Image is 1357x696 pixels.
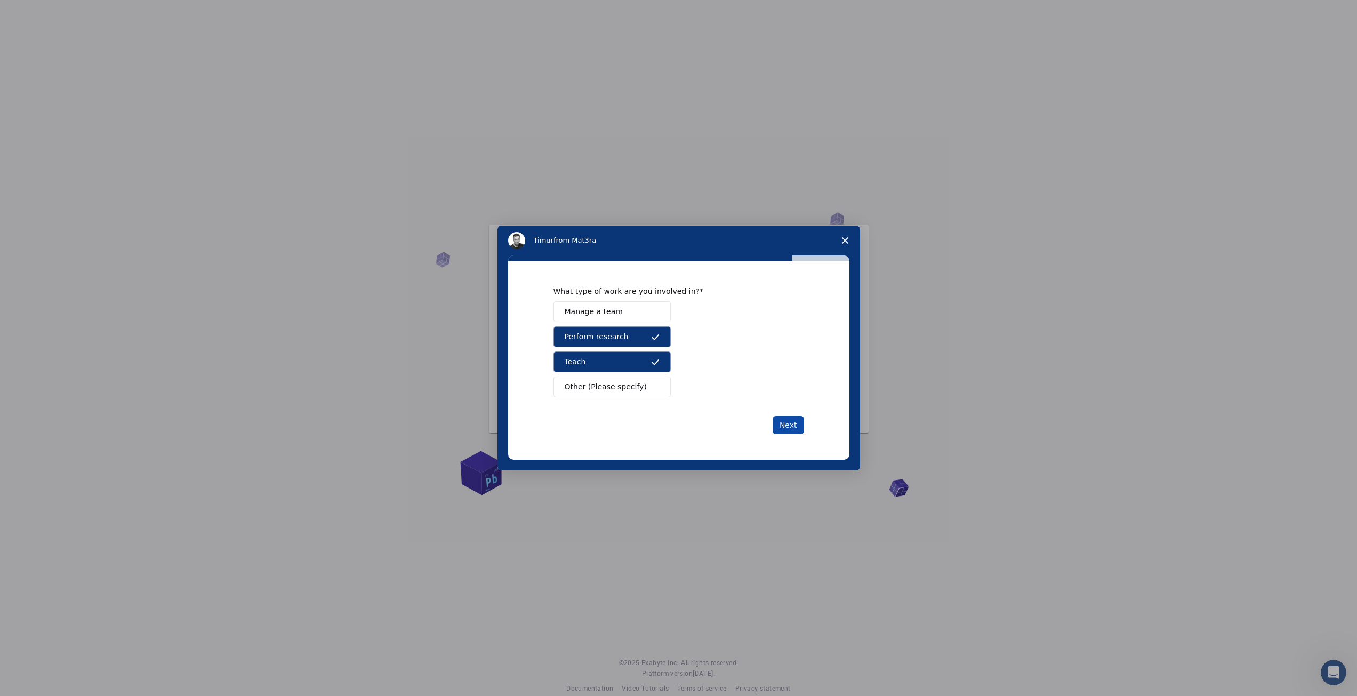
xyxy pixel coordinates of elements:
div: What type of work are you involved in? [553,286,788,296]
span: Teach [565,356,586,367]
button: Manage a team [553,301,671,322]
button: Teach [553,351,671,372]
button: Other (Please specify) [553,377,671,397]
span: Support [21,7,60,17]
img: Profile image for Timur [508,232,525,249]
button: Next [773,416,804,434]
span: from Mat3ra [553,236,596,244]
span: Manage a team [565,306,623,317]
button: Perform research [553,326,671,347]
span: Other (Please specify) [565,381,647,393]
span: Timur [534,236,553,244]
span: Close survey [830,226,860,255]
span: Perform research [565,331,629,342]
